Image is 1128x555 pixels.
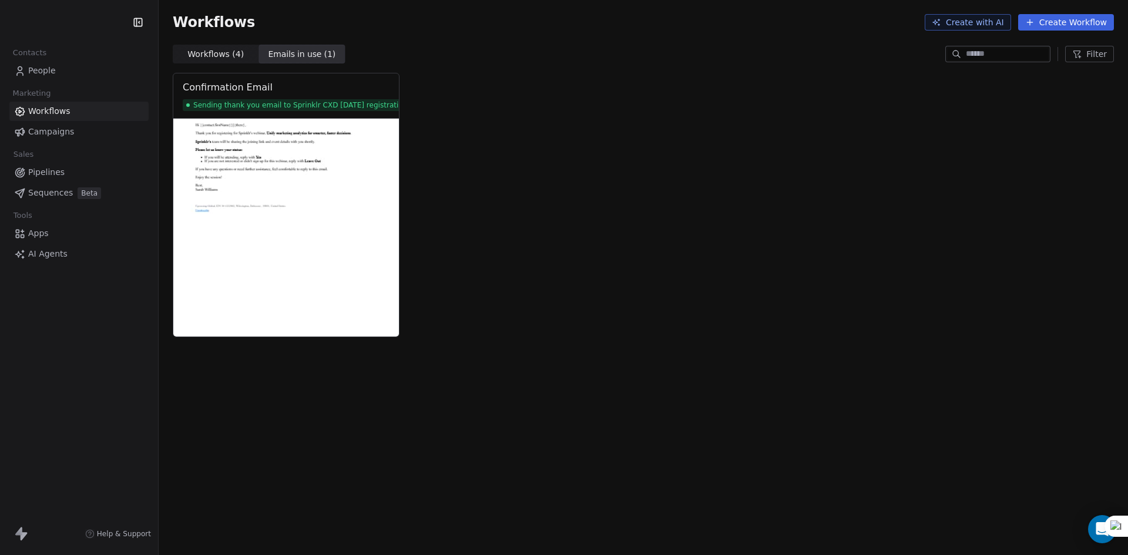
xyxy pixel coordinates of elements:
[28,248,68,260] span: AI Agents
[28,65,56,77] span: People
[28,227,49,240] span: Apps
[8,85,56,102] span: Marketing
[28,187,73,199] span: Sequences
[28,126,74,138] span: Campaigns
[9,183,149,203] a: SequencesBeta
[9,61,149,80] a: People
[187,48,244,60] span: Workflows ( 4 )
[9,102,149,121] a: Workflows
[78,187,101,199] span: Beta
[8,146,39,163] span: Sales
[1065,46,1114,62] button: Filter
[925,14,1011,31] button: Create with AI
[85,529,151,539] a: Help & Support
[97,529,151,539] span: Help & Support
[183,80,273,95] div: Confirmation Email
[8,44,52,62] span: Contacts
[1018,14,1114,31] button: Create Workflow
[183,99,415,111] span: Sending thank you email to Sprinklr CXD [DATE] registrations
[9,163,149,182] a: Pipelines
[9,224,149,243] a: Apps
[9,244,149,264] a: AI Agents
[173,14,255,31] span: Workflows
[28,166,65,179] span: Pipelines
[28,105,70,117] span: Workflows
[1086,48,1107,60] span: Filter
[173,119,399,337] img: Preview
[8,207,37,224] span: Tools
[1088,515,1116,543] div: Open Intercom Messenger
[9,122,149,142] a: Campaigns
